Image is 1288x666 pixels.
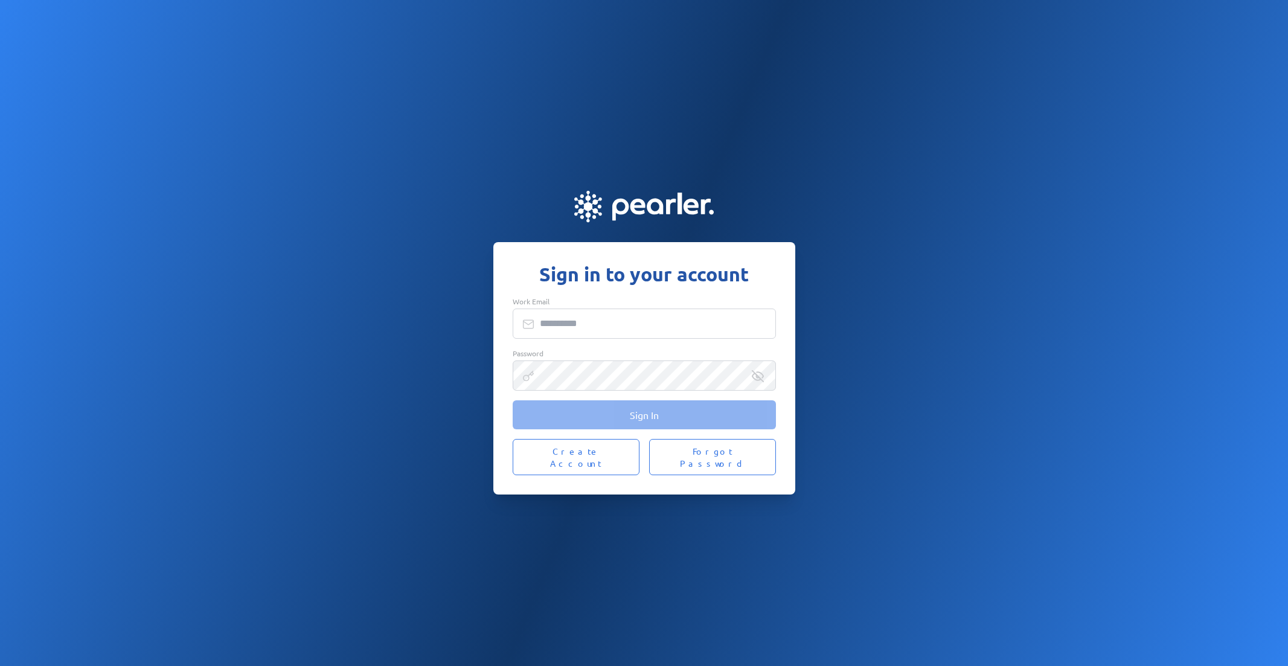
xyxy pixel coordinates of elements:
[630,409,659,421] span: Sign In
[513,348,543,358] span: Password
[513,261,776,287] h1: Sign in to your account
[664,445,761,469] span: Forgot Password
[513,400,776,429] button: Sign In
[513,439,639,475] button: Create Account
[649,439,776,475] button: Forgot Password
[513,296,549,306] span: Work Email
[527,445,625,469] span: Create Account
